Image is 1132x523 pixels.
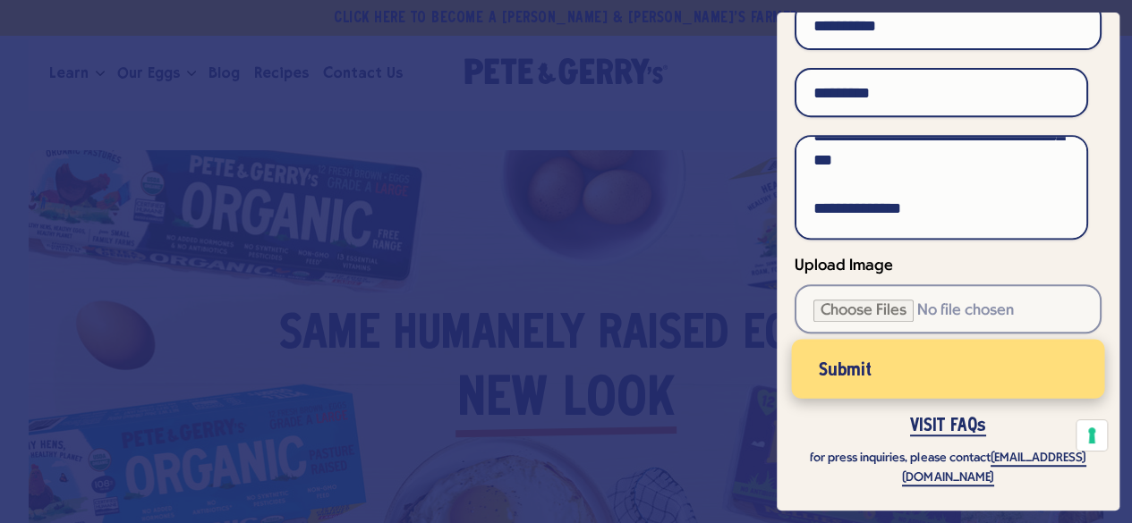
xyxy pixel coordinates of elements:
button: Your consent preferences for tracking technologies [1077,420,1107,451]
p: for press inquiries, please contact [795,449,1102,488]
a: VISIT FAQs [910,418,986,436]
span: Upload Image [795,257,893,274]
span: Submit [819,364,872,376]
a: [EMAIL_ADDRESS][DOMAIN_NAME] [902,451,1085,486]
button: Submit [792,339,1105,398]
